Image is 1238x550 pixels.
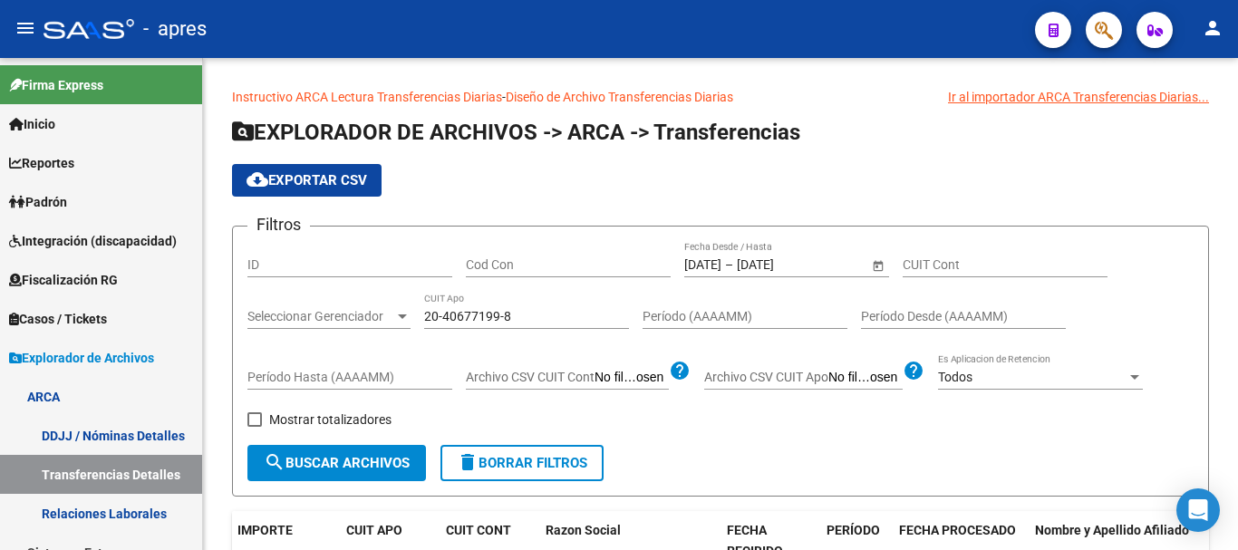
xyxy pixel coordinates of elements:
[143,9,207,49] span: - apres
[269,409,392,430] span: Mostrar totalizadores
[1202,17,1223,39] mat-icon: person
[827,523,880,537] span: PERÍODO
[737,257,826,273] input: Fecha fin
[446,523,511,537] span: CUIT CONT
[684,257,721,273] input: Fecha inicio
[247,212,310,237] h3: Filtros
[264,455,410,471] span: Buscar Archivos
[506,90,733,104] a: Diseño de Archivo Transferencias Diarias
[457,455,587,471] span: Borrar Filtros
[948,87,1209,107] div: Ir al importador ARCA Transferencias Diarias...
[9,114,55,134] span: Inicio
[346,523,402,537] span: CUIT APO
[247,445,426,481] button: Buscar Archivos
[247,309,394,324] span: Seleccionar Gerenciador
[466,370,595,384] span: Archivo CSV CUIT Cont
[1176,488,1220,532] div: Open Intercom Messenger
[725,257,733,273] span: –
[247,172,367,188] span: Exportar CSV
[1035,523,1189,537] span: Nombre y Apellido Afiliado
[440,445,604,481] button: Borrar Filtros
[457,451,479,473] mat-icon: delete
[868,256,887,275] button: Open calendar
[938,370,972,384] span: Todos
[9,309,107,329] span: Casos / Tickets
[546,523,621,537] span: Razon Social
[232,87,1209,107] p: -
[9,153,74,173] span: Reportes
[15,17,36,39] mat-icon: menu
[669,360,691,381] mat-icon: help
[247,169,268,190] mat-icon: cloud_download
[232,90,502,104] a: Instructivo ARCA Lectura Transferencias Diarias
[828,370,903,386] input: Archivo CSV CUIT Apo
[595,370,669,386] input: Archivo CSV CUIT Cont
[232,120,800,145] span: EXPLORADOR DE ARCHIVOS -> ARCA -> Transferencias
[264,451,285,473] mat-icon: search
[237,523,293,537] span: IMPORTE
[9,348,154,368] span: Explorador de Archivos
[899,523,1016,537] span: FECHA PROCESADO
[903,360,924,381] mat-icon: help
[9,192,67,212] span: Padrón
[232,164,382,197] button: Exportar CSV
[9,231,177,251] span: Integración (discapacidad)
[9,75,103,95] span: Firma Express
[704,370,828,384] span: Archivo CSV CUIT Apo
[9,270,118,290] span: Fiscalización RG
